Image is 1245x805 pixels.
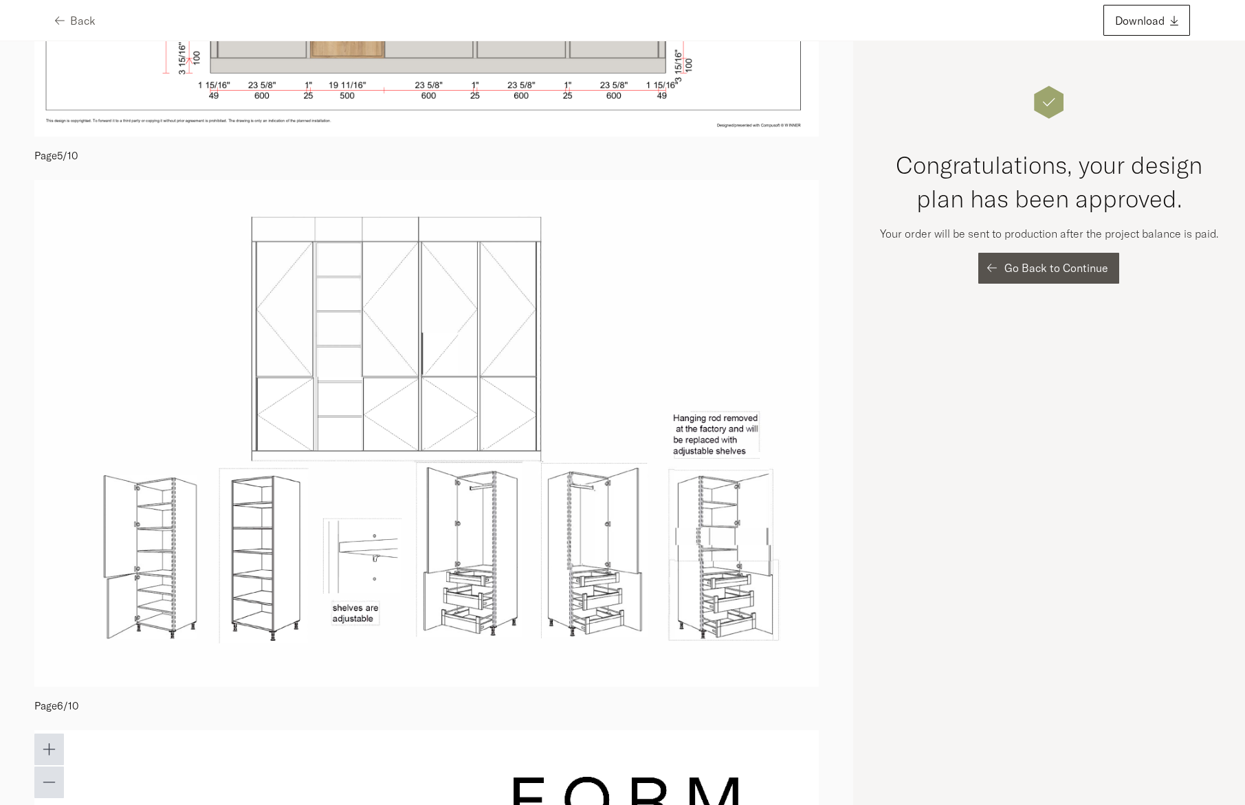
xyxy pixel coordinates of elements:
[1103,5,1190,36] button: Download
[874,148,1224,216] h2: Congratulations, your design plan has been approved.
[1115,15,1165,26] span: Download
[1004,262,1108,273] span: Go Back to Continue
[880,225,1218,242] p: Your order will be sent to production after the project balance is paid.
[34,687,819,720] p: Page 6 / 10
[70,15,96,26] span: Back
[34,180,819,687] img: user-files%2Fuser%7Ccl4d6o12811806341l81u6dfalas%2Fprojects%2Fclrsb86nd04pkc30s05y0c42l%2FFinal-6...
[34,137,819,170] p: Page 5 / 10
[978,253,1119,284] button: Go Back to Continue
[55,5,96,36] button: Back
